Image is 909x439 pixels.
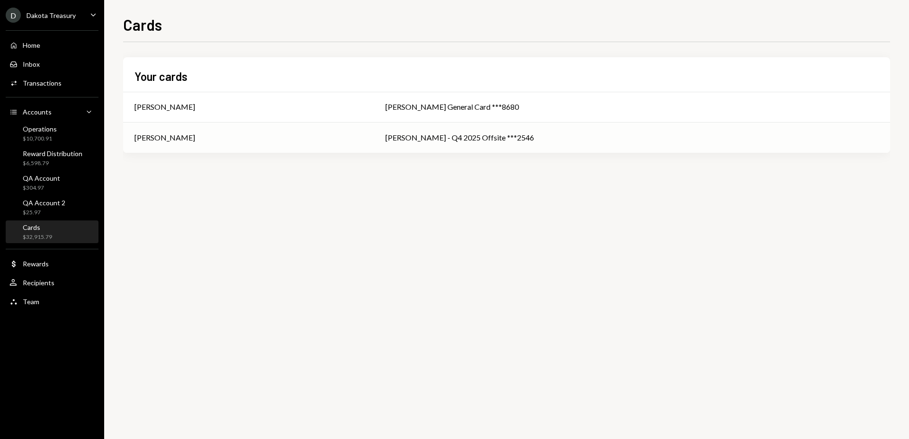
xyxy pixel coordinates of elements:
div: $304.97 [23,184,60,192]
div: Cards [23,223,52,231]
div: [PERSON_NAME] - Q4 2025 Offsite ***2546 [385,132,879,143]
div: QA Account 2 [23,199,65,207]
a: Rewards [6,255,98,272]
div: Reward Distribution [23,149,82,158]
a: Transactions [6,74,98,91]
div: Recipients [23,279,54,287]
div: Home [23,41,40,49]
div: D [6,8,21,23]
a: Team [6,293,98,310]
div: Operations [23,125,57,133]
div: QA Account [23,174,60,182]
a: Inbox [6,55,98,72]
div: $6,598.79 [23,159,82,167]
div: Dakota Treasury [27,11,76,19]
div: Accounts [23,108,52,116]
a: QA Account 2$25.97 [6,196,98,219]
div: Rewards [23,260,49,268]
div: [PERSON_NAME] [134,101,195,113]
h2: Your cards [134,69,187,84]
a: Reward Distribution$6,598.79 [6,147,98,169]
div: Inbox [23,60,40,68]
div: Transactions [23,79,62,87]
div: $32,915.79 [23,233,52,241]
div: [PERSON_NAME] General Card ***8680 [385,101,879,113]
h1: Cards [123,15,162,34]
a: Home [6,36,98,53]
div: $10,700.91 [23,135,57,143]
a: QA Account$304.97 [6,171,98,194]
div: [PERSON_NAME] [134,132,195,143]
a: Recipients [6,274,98,291]
div: Team [23,298,39,306]
a: Cards$32,915.79 [6,220,98,243]
a: Operations$10,700.91 [6,122,98,145]
a: Accounts [6,103,98,120]
div: $25.97 [23,209,65,217]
